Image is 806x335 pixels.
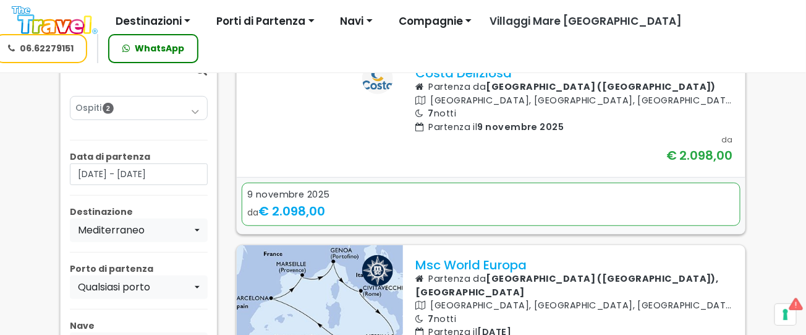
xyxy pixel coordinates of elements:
button: Destinazioni [108,9,198,34]
p: Nave [70,320,208,333]
p: notti [415,313,733,326]
span: 2 [103,103,114,114]
span: 7 [428,313,434,325]
a: Costa Deliziosa Partenza da[GEOGRAPHIC_DATA] ([GEOGRAPHIC_DATA]) [GEOGRAPHIC_DATA], [GEOGRAPHIC_D... [415,66,733,165]
a: 9 novembre 2025 da€ 2.098,00 [242,183,740,226]
button: Mediterraneo [70,219,208,242]
p: Partenza da [415,80,733,94]
div: Qualsiasi porto [78,280,192,295]
button: Porti di Partenza [208,9,322,34]
p: Porto di partenza [70,263,208,276]
p: Partenza da [415,272,733,299]
b: [GEOGRAPHIC_DATA] ([GEOGRAPHIC_DATA]) [486,80,716,93]
p: notti [415,107,733,121]
span: 06.62279151 [20,42,74,55]
p: [GEOGRAPHIC_DATA], [GEOGRAPHIC_DATA], [GEOGRAPHIC_DATA], [GEOGRAPHIC_DATA], [GEOGRAPHIC_DATA], [G... [415,299,733,313]
b: [GEOGRAPHIC_DATA] ([GEOGRAPHIC_DATA]), [GEOGRAPHIC_DATA] [415,272,719,298]
div: Mediterraneo [78,223,192,238]
button: Qualsiasi porto [70,276,208,299]
div: da [247,202,735,220]
span: WhatsApp [135,42,184,55]
img: Logo The Travel [12,6,98,34]
span: Villaggi Mare [GEOGRAPHIC_DATA] [490,14,682,28]
span: € 2.098,00 [258,202,325,220]
img: costa logo [362,63,393,94]
a: Ospiti2 [75,102,202,115]
p: Destinazione [70,206,208,219]
button: Compagnie [391,9,480,34]
div: € 2.098,00 [666,146,733,165]
a: Villaggi Mare [GEOGRAPHIC_DATA] [480,14,682,30]
p: Partenza il [415,121,733,134]
p: Data di partenza [70,150,208,163]
p: [GEOGRAPHIC_DATA], [GEOGRAPHIC_DATA], [GEOGRAPHIC_DATA], [GEOGRAPHIC_DATA] [415,94,733,108]
a: WhatsApp [108,34,198,63]
p: Msc World Europa [415,258,733,272]
span: 7 [428,107,434,120]
div: 9 novembre 2025 [247,188,735,202]
img: msc logo [362,255,393,286]
span: 9 novembre 2025 [478,121,564,133]
div: da [721,134,733,146]
button: Navi [333,9,381,34]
